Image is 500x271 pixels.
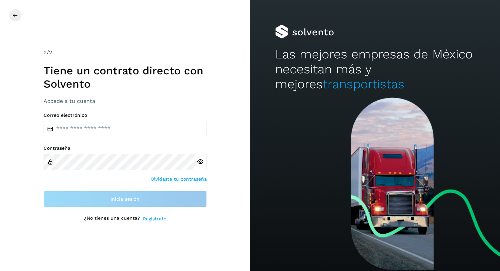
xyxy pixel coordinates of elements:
[44,191,207,207] button: Inicia sesión
[44,112,207,118] label: Correo electrónico
[323,77,404,91] span: transportistas
[84,215,140,222] p: ¿No tienes una cuenta?
[44,49,47,56] span: 2
[151,176,207,183] a: Olvidaste tu contraseña
[44,145,207,151] label: Contraseña
[44,49,207,57] div: /2
[111,197,139,201] span: Inicia sesión
[44,64,207,90] h1: Tiene un contrato directo con Solvento
[44,98,207,104] h3: Accede a tu cuenta
[143,215,166,222] a: Regístrate
[275,47,475,92] h2: Las mejores empresas de México necesitan más y mejores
